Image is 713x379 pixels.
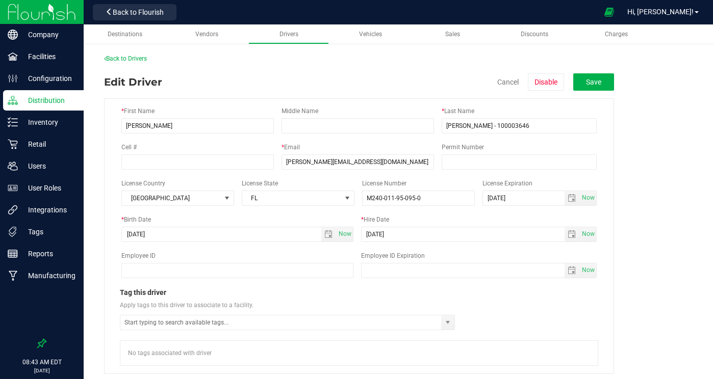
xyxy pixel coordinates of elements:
[482,179,532,188] label: License Expiration
[121,215,151,224] label: Birth Date
[5,367,79,374] p: [DATE]
[361,215,389,224] label: Hire Date
[8,227,18,237] inline-svg: Tags
[8,139,18,149] inline-svg: Retail
[579,227,596,241] span: select
[18,116,79,128] p: Inventory
[497,77,519,87] button: Cancel
[242,179,278,188] label: License State
[18,29,79,41] p: Company
[18,72,79,85] p: Configuration
[605,31,628,38] span: Charges
[336,227,353,241] span: Set Current date
[108,31,142,38] span: Destinations
[121,179,165,188] label: License Country
[18,50,79,63] p: Facilities
[30,296,42,308] iframe: Resource center unread badge
[321,227,336,241] span: select
[8,51,18,62] inline-svg: Facilities
[579,263,596,278] span: select
[279,31,298,38] span: Drivers
[18,248,79,260] p: Reports
[8,183,18,193] inline-svg: User Roles
[336,227,353,241] span: select
[121,154,274,170] input: Format: (999) 999-9999
[565,263,579,278] span: select
[18,94,79,106] p: Distribution
[195,31,218,38] span: Vendors
[442,143,484,152] label: Permit Number
[18,226,79,238] p: Tags
[120,287,598,298] span: Tag this driver
[104,55,147,62] a: Back to Drivers
[37,338,47,348] label: Pin the sidebar to full width on large screens
[104,74,162,90] div: Edit Driver
[598,2,621,22] span: Open Ecommerce Menu
[521,31,548,38] span: Discounts
[93,4,176,20] button: Back to Flourish
[5,358,79,367] p: 08:43 AM EDT
[580,191,597,205] span: Set Current date
[18,182,79,194] p: User Roles
[18,204,79,216] p: Integrations
[580,263,597,278] span: Set Current date
[579,191,596,205] span: select
[8,95,18,105] inline-svg: Distribution
[121,106,155,116] label: First Name
[18,269,79,282] p: Manufacturing
[627,8,694,16] span: Hi, [PERSON_NAME]!
[442,106,474,116] label: Last Name
[359,31,382,38] span: Vehicles
[8,73,18,84] inline-svg: Configuration
[8,117,18,127] inline-svg: Inventory
[8,205,18,215] inline-svg: Integrations
[362,179,406,188] label: License Number
[8,270,18,281] inline-svg: Manufacturing
[528,73,564,91] button: Disable
[282,143,300,152] label: Email
[441,315,454,330] span: select
[8,161,18,171] inline-svg: Users
[8,249,18,259] inline-svg: Reports
[121,251,156,260] label: Employee ID
[122,191,221,205] span: [GEOGRAPHIC_DATA]
[565,227,579,241] span: select
[445,31,460,38] span: Sales
[121,143,137,152] label: Cell #
[361,251,425,260] label: Employee ID Expiration
[18,138,79,150] p: Retail
[10,297,41,328] iframe: Resource center
[565,191,579,205] span: select
[8,30,18,40] inline-svg: Company
[120,315,442,330] input: Start typing to search available tags...
[18,160,79,172] p: Users
[242,191,341,205] span: FL
[128,348,212,358] span: No tags associated with driver
[120,301,598,310] span: Apply tags to this driver to associate to a facility.
[580,227,597,241] span: Set Current date
[113,8,164,16] span: Back to Flourish
[282,106,318,116] label: Middle Name
[573,73,614,91] button: Save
